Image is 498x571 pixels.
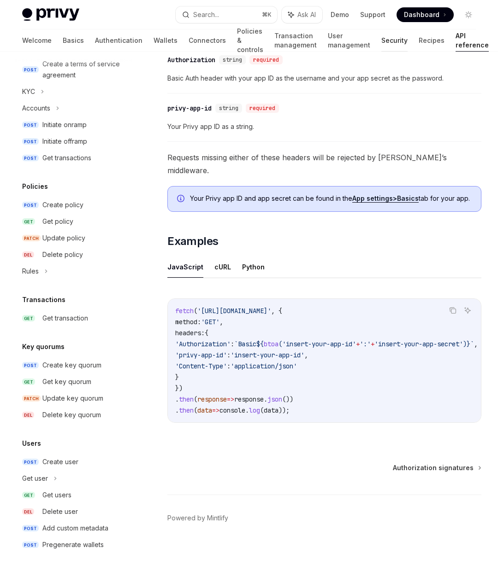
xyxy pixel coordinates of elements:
div: Get transaction [42,313,88,324]
a: Security [381,29,408,52]
a: POSTCreate key quorum [15,357,133,373]
div: Create user [42,456,78,467]
a: POSTInitiate onramp [15,117,133,133]
img: light logo [22,8,79,21]
button: Copy the contents from the code block [447,304,459,316]
a: GETGet policy [15,213,133,230]
button: Ask AI [282,6,322,23]
span: , [474,340,478,348]
div: required [249,55,283,64]
span: console [219,406,245,414]
span: : [231,340,234,348]
div: Create a terms of service agreement [42,58,127,81]
h5: Transactions [22,294,65,305]
span: POST [22,362,39,369]
span: POST [22,122,39,128]
span: 'GET' [201,318,219,326]
span: POST [22,202,39,209]
div: required [246,104,279,113]
span: 'privy-app-id' [175,351,227,359]
span: headers: [175,329,205,337]
a: POSTCreate a terms of service agreement [15,56,133,83]
a: POSTAdd custom metadata [15,520,133,536]
span: string [223,56,242,64]
a: Policies & controls [237,29,263,52]
span: GET [22,492,35,499]
h5: Users [22,438,41,449]
div: Search... [193,9,219,20]
span: , [304,351,308,359]
span: ':' [360,340,371,348]
span: `Basic [234,340,256,348]
span: ) [463,340,467,348]
a: GETGet users [15,487,133,503]
span: string [219,105,238,112]
span: then [179,406,194,414]
span: json [267,395,282,403]
a: Demo [331,10,349,19]
a: Dashboard [397,7,454,22]
span: Dashboard [404,10,439,19]
strong: App settings [352,194,393,202]
span: + [371,340,374,348]
span: { [205,329,208,337]
span: Requests missing either of these headers will be rejected by [PERSON_NAME]’s middleware. [167,151,481,177]
div: Get key quorum [42,376,91,387]
span: GET [22,315,35,322]
a: Wallets [154,29,178,52]
button: cURL [214,256,231,278]
span: 'Content-Type' [175,362,227,370]
span: ` [470,340,474,348]
span: 'Authorization' [175,340,231,348]
span: . [175,406,179,414]
div: Delete user [42,506,78,517]
span: fetch [175,307,194,315]
a: POSTCreate user [15,454,133,470]
span: btoa [264,340,279,348]
span: PATCH [22,235,41,242]
a: User management [328,29,370,52]
span: ( [194,395,197,403]
div: Delete key quorum [42,409,101,420]
a: PATCHUpdate policy [15,230,133,246]
div: Get users [42,489,71,501]
button: Toggle dark mode [461,7,476,22]
div: privy-app-id [167,104,212,113]
span: POST [22,525,39,532]
div: Get policy [42,216,73,227]
a: Connectors [189,29,226,52]
a: Basics [63,29,84,52]
a: Authentication [95,29,142,52]
div: Get transactions [42,152,91,163]
span: data [264,406,279,414]
span: GET [22,379,35,385]
svg: Info [177,195,186,204]
span: + [356,340,360,348]
a: Welcome [22,29,52,52]
a: Powered by Mintlify [167,513,228,523]
span: . [245,406,249,414]
span: then [179,395,194,403]
span: POST [22,138,39,145]
span: Ask AI [297,10,316,19]
button: Search...⌘K [176,6,277,23]
span: . [175,395,179,403]
span: DEL [22,508,34,515]
span: 'application/json' [231,362,297,370]
a: POSTPregenerate wallets [15,536,133,553]
span: } [175,373,179,381]
span: } [467,340,470,348]
span: ( [194,307,197,315]
span: ( [260,406,264,414]
a: API reference [456,29,489,52]
button: Ask AI [462,304,474,316]
span: , [219,318,223,326]
span: '[URL][DOMAIN_NAME]' [197,307,271,315]
div: Rules [22,266,39,277]
div: Pregenerate wallets [42,539,104,550]
span: Basic Auth header with your app ID as the username and your app secret as the password. [167,73,481,84]
a: DELDelete user [15,503,133,520]
div: Create policy [42,199,83,210]
span: data [197,406,212,414]
div: Authorization [167,55,215,64]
